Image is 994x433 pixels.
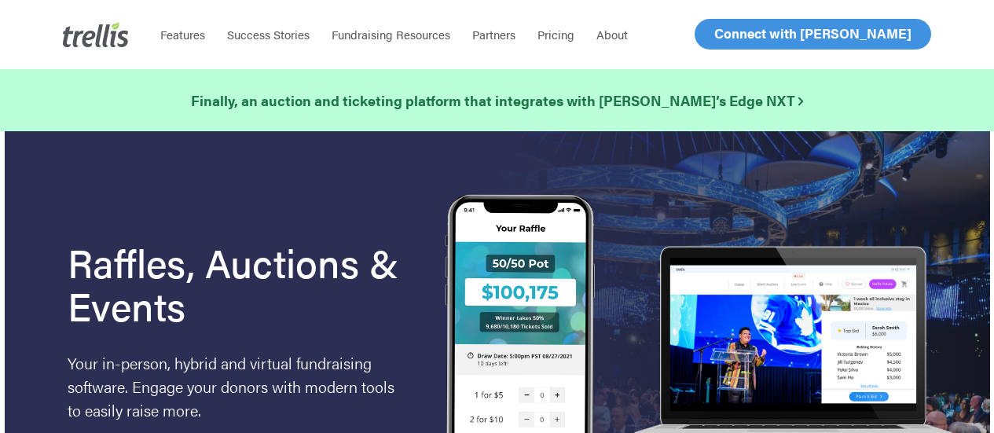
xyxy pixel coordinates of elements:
[160,26,205,42] span: Features
[585,27,639,42] a: About
[68,351,406,422] p: Your in-person, hybrid and virtual fundraising software. Engage your donors with modern tools to ...
[149,27,216,42] a: Features
[216,27,321,42] a: Success Stories
[472,26,515,42] span: Partners
[191,90,803,112] a: Finally, an auction and ticketing platform that integrates with [PERSON_NAME]’s Edge NXT
[68,240,406,327] h1: Raffles, Auctions & Events
[537,26,574,42] span: Pricing
[227,26,310,42] span: Success Stories
[596,26,628,42] span: About
[526,27,585,42] a: Pricing
[321,27,461,42] a: Fundraising Resources
[332,26,450,42] span: Fundraising Resources
[191,90,803,110] strong: Finally, an auction and ticketing platform that integrates with [PERSON_NAME]’s Edge NXT
[461,27,526,42] a: Partners
[63,22,129,47] img: Trellis
[714,24,911,42] span: Connect with [PERSON_NAME]
[695,19,931,50] a: Connect with [PERSON_NAME]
